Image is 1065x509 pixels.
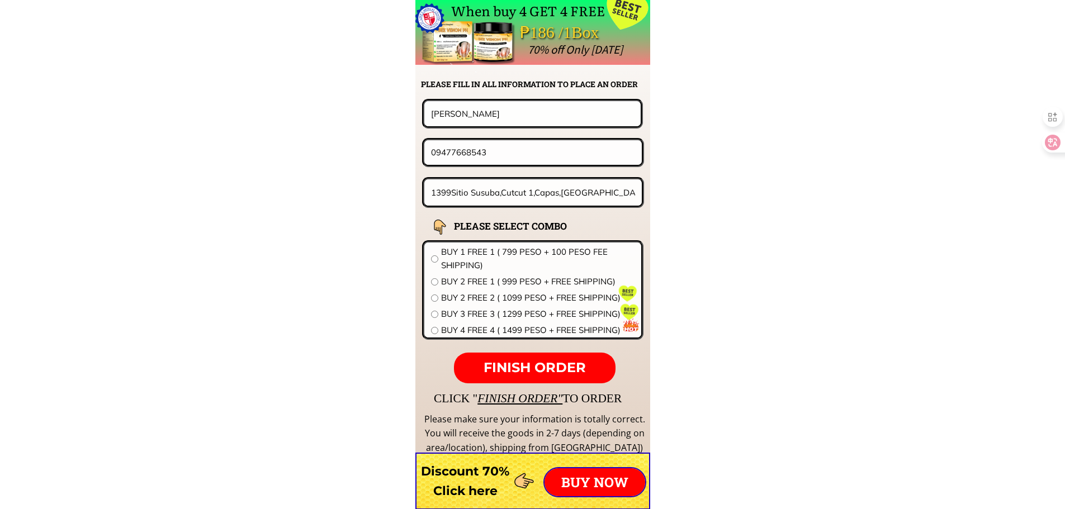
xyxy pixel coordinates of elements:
[545,468,645,496] p: BUY NOW
[441,324,635,337] span: BUY 4 FREE 4 ( 1499 PESO + FREE SHIPPING)
[441,307,635,321] span: BUY 3 FREE 3 ( 1299 PESO + FREE SHIPPING)
[454,218,595,234] h2: PLEASE SELECT COMBO
[477,392,562,405] span: FINISH ORDER"
[441,245,635,272] span: BUY 1 FREE 1 ( 799 PESO + 100 PESO FEE SHIPPING)
[434,389,948,408] div: CLICK " TO ORDER
[428,140,638,164] input: Phone number
[520,20,631,46] div: ₱186 /1Box
[415,462,515,501] h3: Discount 70% Click here
[528,40,873,59] div: 70% off Only [DATE]
[428,101,637,126] input: Your name
[441,291,635,305] span: BUY 2 FREE 2 ( 1099 PESO + FREE SHIPPING)
[428,179,638,206] input: Address
[484,359,586,375] span: FINISH ORDER
[421,78,649,91] h2: PLEASE FILL IN ALL INFORMATION TO PLACE AN ORDER
[423,412,646,455] div: Please make sure your information is totally correct. You will receive the goods in 2-7 days (dep...
[441,275,635,288] span: BUY 2 FREE 1 ( 999 PESO + FREE SHIPPING)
